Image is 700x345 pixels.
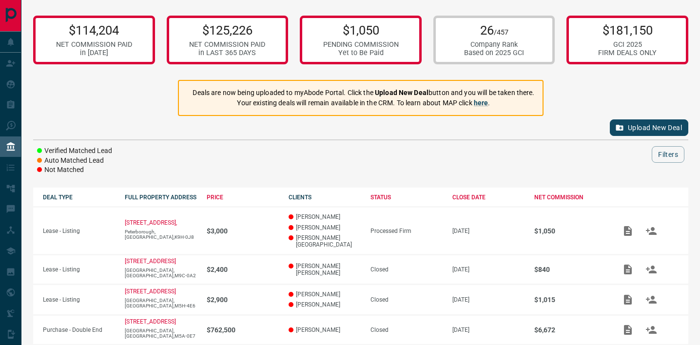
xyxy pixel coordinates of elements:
div: NET COMMISSION PAID [189,40,265,49]
div: in [DATE] [56,49,132,57]
div: GCI 2025 [598,40,657,49]
li: Verified Matched Lead [37,146,112,156]
p: $1,015 [534,296,606,304]
div: DEAL TYPE [43,194,115,201]
p: [PERSON_NAME] [289,224,361,231]
div: Processed Firm [370,228,443,234]
div: NET COMMISSION [534,194,606,201]
p: [DATE] [452,326,525,333]
p: Your existing deals will remain available in the CRM. To learn about MAP click . [193,98,534,108]
p: $1,050 [323,23,399,38]
p: [DATE] [452,228,525,234]
div: STATUS [370,194,443,201]
p: [PERSON_NAME][GEOGRAPHIC_DATA] [289,234,361,248]
p: Lease - Listing [43,296,115,303]
p: [GEOGRAPHIC_DATA],[GEOGRAPHIC_DATA],M5H-4E6 [125,298,197,308]
p: [GEOGRAPHIC_DATA],[GEOGRAPHIC_DATA],M9C-0A2 [125,268,197,278]
p: Peterborough,[GEOGRAPHIC_DATA],K9H-0J8 [125,229,197,240]
span: Add / View Documents [616,227,640,234]
span: Match Clients [640,227,663,234]
p: $2,400 [207,266,279,273]
a: here [474,99,488,107]
div: NET COMMISSION PAID [56,40,132,49]
li: Auto Matched Lead [37,156,112,166]
span: Add / View Documents [616,296,640,303]
p: $125,226 [189,23,265,38]
p: $114,204 [56,23,132,38]
span: /457 [494,28,508,37]
p: Deals are now being uploaded to myAbode Portal. Click the button and you will be taken there. [193,88,534,98]
button: Filters [652,146,684,163]
span: Add / View Documents [616,266,640,272]
p: $181,150 [598,23,657,38]
a: [STREET_ADDRESS] [125,288,176,295]
a: [STREET_ADDRESS] [125,318,176,325]
div: Based on 2025 GCI [464,49,524,57]
p: $6,672 [534,326,606,334]
div: Closed [370,296,443,303]
div: PRICE [207,194,279,201]
p: $2,900 [207,296,279,304]
p: $762,500 [207,326,279,334]
div: CLOSE DATE [452,194,525,201]
p: [PERSON_NAME] [289,291,361,298]
span: Match Clients [640,326,663,333]
p: $840 [534,266,606,273]
div: PENDING COMMISSION [323,40,399,49]
div: in LAST 365 DAYS [189,49,265,57]
p: Lease - Listing [43,266,115,273]
div: CLIENTS [289,194,361,201]
a: [STREET_ADDRESS], [125,219,177,226]
a: [STREET_ADDRESS] [125,258,176,265]
div: Closed [370,266,443,273]
p: $1,050 [534,227,606,235]
span: Match Clients [640,296,663,303]
p: [DATE] [452,266,525,273]
div: Yet to Be Paid [323,49,399,57]
p: $3,000 [207,227,279,235]
p: [GEOGRAPHIC_DATA],[GEOGRAPHIC_DATA],M5A-0E7 [125,328,197,339]
p: [DATE] [452,296,525,303]
li: Not Matched [37,165,112,175]
p: [PERSON_NAME] [PERSON_NAME] [289,263,361,276]
p: 26 [464,23,524,38]
div: Closed [370,326,443,333]
strong: Upload New Deal [375,89,428,96]
span: Add / View Documents [616,326,640,333]
p: [PERSON_NAME] [289,326,361,333]
p: Lease - Listing [43,228,115,234]
p: [PERSON_NAME] [289,213,361,220]
div: FIRM DEALS ONLY [598,49,657,57]
div: Company Rank [464,40,524,49]
button: Upload New Deal [610,119,688,136]
span: Match Clients [640,266,663,272]
p: [PERSON_NAME] [289,301,361,308]
div: FULL PROPERTY ADDRESS [125,194,197,201]
p: Purchase - Double End [43,326,115,333]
